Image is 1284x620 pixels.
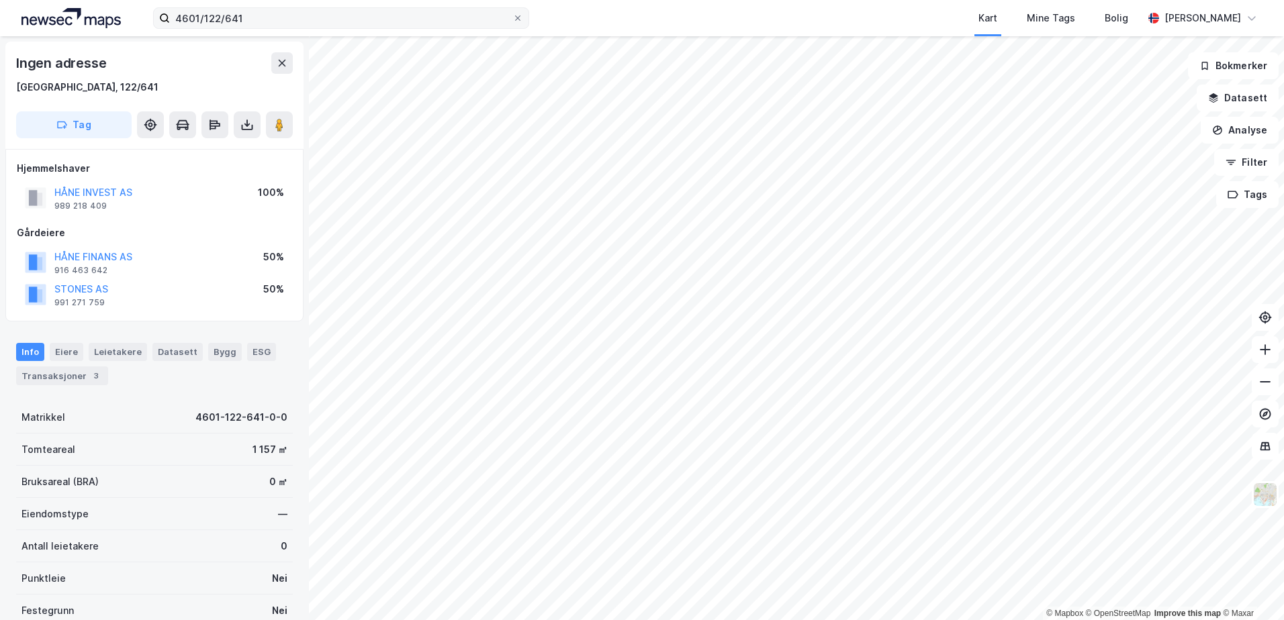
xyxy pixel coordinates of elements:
button: Datasett [1197,85,1279,111]
button: Bokmerker [1188,52,1279,79]
div: 0 [281,538,287,554]
a: OpenStreetMap [1086,609,1151,618]
div: Hjemmelshaver [17,160,292,176]
button: Analyse [1201,117,1279,144]
div: Transaksjoner [16,366,108,385]
div: 50% [263,249,284,265]
div: 0 ㎡ [269,474,287,490]
div: 4601-122-641-0-0 [195,409,287,425]
div: [PERSON_NAME] [1164,10,1241,26]
div: 50% [263,281,284,297]
div: Bygg [208,343,242,360]
div: Festegrunn [21,603,74,619]
div: 916 463 642 [54,265,107,276]
div: Antall leietakere [21,538,99,554]
div: Kart [978,10,997,26]
button: Filter [1214,149,1279,176]
div: Punktleie [21,570,66,586]
div: Mine Tags [1027,10,1075,26]
iframe: Chat Widget [1217,556,1284,620]
div: Nei [272,603,287,619]
div: Datasett [152,343,203,360]
div: 3 [89,369,103,382]
input: Søk på adresse, matrikkel, gårdeiere, leietakere eller personer [170,8,512,28]
div: Info [16,343,44,360]
div: ESG [247,343,276,360]
div: [GEOGRAPHIC_DATA], 122/641 [16,79,158,95]
div: Gårdeiere [17,225,292,241]
div: Nei [272,570,287,586]
a: Mapbox [1046,609,1083,618]
button: Tag [16,111,132,138]
div: 989 218 409 [54,201,107,211]
div: Bolig [1105,10,1128,26]
img: Z [1252,482,1278,507]
a: Improve this map [1154,609,1221,618]
div: Matrikkel [21,409,65,425]
div: 100% [258,185,284,201]
img: logo.a4113a55bc3d86da70a041830d287a7e.svg [21,8,121,28]
div: Eiendomstype [21,506,89,522]
div: 991 271 759 [54,297,105,308]
div: 1 157 ㎡ [253,442,287,458]
div: Tomteareal [21,442,75,458]
div: — [278,506,287,522]
div: Bruksareal (BRA) [21,474,99,490]
button: Tags [1216,181,1279,208]
div: Ingen adresse [16,52,109,74]
div: Eiere [50,343,83,360]
div: Leietakere [89,343,147,360]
